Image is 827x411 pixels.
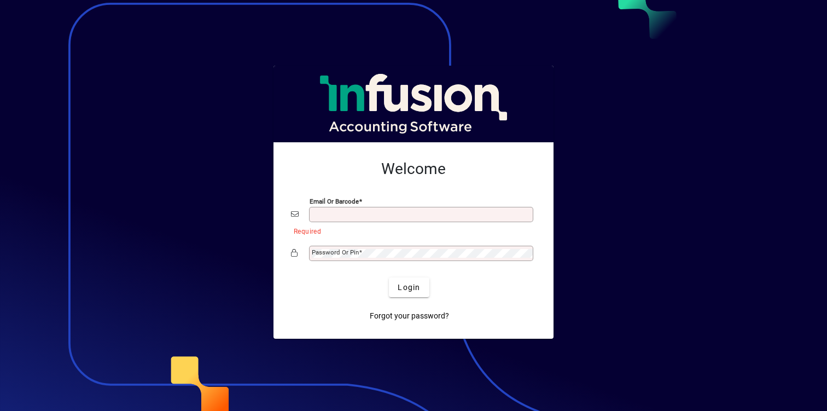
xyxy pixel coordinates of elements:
[389,277,429,297] button: Login
[294,225,527,236] mat-error: Required
[291,160,536,178] h2: Welcome
[398,282,420,293] span: Login
[370,310,449,322] span: Forgot your password?
[365,306,453,326] a: Forgot your password?
[310,198,359,205] mat-label: Email or Barcode
[312,248,359,256] mat-label: Password or Pin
